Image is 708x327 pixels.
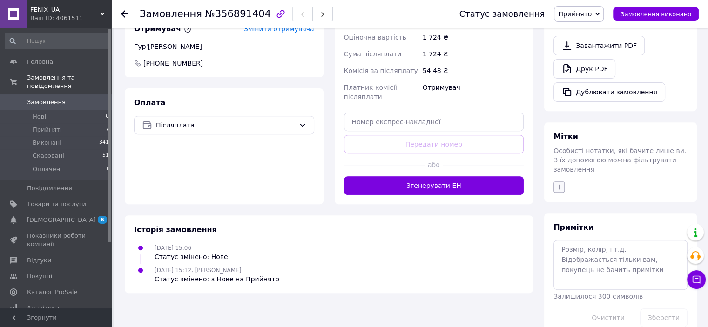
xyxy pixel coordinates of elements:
span: №356891404 [205,8,271,20]
span: Особисті нотатки, які бачите лише ви. З їх допомогою можна фільтрувати замовлення [553,147,686,173]
span: Оціночна вартість [344,33,406,41]
span: Нові [33,113,46,121]
button: Замовлення виконано [613,7,699,21]
a: Завантажити PDF [553,36,645,55]
span: [DATE] 15:06 [155,245,191,251]
span: Отримувач [134,24,191,33]
div: Статус змінено: з Нове на Прийнято [155,274,279,284]
button: Згенерувати ЕН [344,176,524,195]
div: 1 724 ₴ [421,46,526,62]
span: [PHONE_NUMBER] [142,59,204,68]
span: 341 [99,139,109,147]
span: Каталог ProSale [27,288,77,296]
span: Замовлення виконано [620,11,691,18]
span: 51 [102,152,109,160]
div: Повернутися назад [121,9,128,19]
div: 1 724 ₴ [421,29,526,46]
span: 6 [98,216,107,224]
div: Ваш ID: 4061511 [30,14,112,22]
span: Оплата [134,98,165,107]
span: Товари та послуги [27,200,86,208]
span: Головна [27,58,53,66]
span: Відгуки [27,256,51,265]
div: Отримувач [421,79,526,105]
span: Змінити отримувача [244,25,314,33]
div: Гур'[PERSON_NAME] [134,42,314,51]
button: Чат з покупцем [687,270,706,289]
span: Замовлення [140,8,202,20]
button: Дублювати замовлення [553,82,665,102]
span: Покупці [27,272,52,280]
input: Номер експрес-накладної [344,113,524,131]
span: Післяплата [156,120,295,130]
span: Аналітика [27,304,59,312]
span: Платник комісії післяплати [344,84,397,100]
span: 7 [106,126,109,134]
span: Мітки [553,132,578,141]
span: [DEMOGRAPHIC_DATA] [27,216,96,224]
span: Виконані [33,139,61,147]
span: Прийняті [33,126,61,134]
span: FENIX_UA [30,6,100,14]
span: Примітки [553,223,593,232]
span: 1 [106,165,109,174]
span: Оплачені [33,165,62,174]
span: Сума післяплати [344,50,402,58]
span: 0 [106,113,109,121]
span: Показники роботи компанії [27,232,86,248]
span: [DATE] 15:12, [PERSON_NAME] [155,267,241,274]
div: Статус змінено: Нове [155,252,228,261]
a: Друк PDF [553,59,615,79]
input: Пошук [5,33,110,49]
div: Статус замовлення [459,9,545,19]
span: Прийнято [558,10,592,18]
span: Історія замовлення [134,225,217,234]
span: Залишилося 300 символів [553,293,643,300]
div: 54.48 ₴ [421,62,526,79]
span: Комісія за післяплату [344,67,418,74]
span: Замовлення та повідомлення [27,73,112,90]
span: Повідомлення [27,184,72,193]
span: Замовлення [27,98,66,107]
span: або [425,160,443,169]
span: Скасовані [33,152,64,160]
